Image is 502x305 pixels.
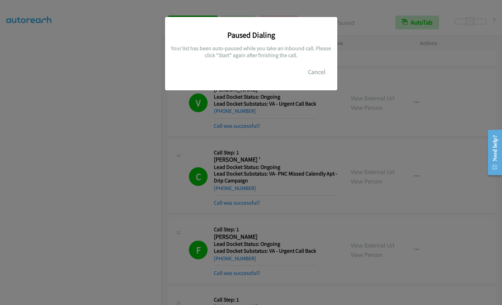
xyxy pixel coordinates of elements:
[170,45,332,59] h5: Your list has been auto-paused while you take an inbound call. Please click "Start" again after f...
[482,125,502,180] iframe: Resource Center
[301,65,332,79] button: Cancel
[170,30,332,40] h3: Paused Dialing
